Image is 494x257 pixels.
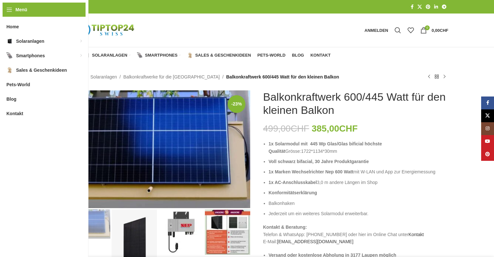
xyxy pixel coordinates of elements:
span: Kontakt [310,53,331,58]
bdi: 385,00 [312,124,358,133]
a: Pinterest Social Link [481,148,494,161]
strong: 30 Jahre Produktgarantie [315,159,369,164]
a: Suche [391,24,404,37]
span: Smartphones [16,50,45,61]
b: 1x Marken Wechselrichter Nep 600 Watt [269,169,353,174]
strong: Voll schwarz bifacial, [269,159,314,164]
span: CHF [291,124,309,133]
span: Solaranlagen [92,53,127,58]
a: Logo der Website [65,27,145,32]
span: Solaranlagen [16,35,44,47]
span: Sales & Geschenkideen [16,64,67,76]
span: CHF [339,124,358,133]
a: Telegram Social Link [440,3,448,11]
a: Anmelden [361,24,391,37]
img: 1Modul [65,90,250,208]
div: Hauptnavigation [62,49,334,62]
img: Balkonkraftwerk 600/445 Watt für den kleinen Balkon – Bild 3 [158,209,204,255]
li: Grösse:1722*1134*30mm [269,140,448,155]
span: Kontakt [6,108,23,119]
a: X Social Link [416,3,424,11]
li: Balkonhaken [269,200,448,207]
span: -23% [228,95,245,113]
span: Pets-World [257,53,285,58]
a: Balkonkraftwerke für die [GEOGRAPHIC_DATA] [123,73,220,80]
bdi: 0,00 [432,28,448,33]
a: Instagram Social Link [481,122,494,135]
div: Meine Wunschliste [404,24,417,37]
span: Balkonkraftwerk 600/445 Watt für den kleinen Balkon [226,73,339,80]
a: [EMAIL_ADDRESS][DOMAIN_NAME] [277,239,353,244]
span: Sales & Geschenkideen [195,53,251,58]
a: Solaranlagen [84,49,131,62]
img: Solaranlagen [6,38,13,44]
img: Sales & Geschenkideen [6,67,13,73]
li: 3,0 m andere Längen im Shop [269,179,448,186]
a: Kontakt [408,232,424,237]
span: Blog [292,53,304,58]
span: Pets-World [6,79,30,90]
bdi: 499,00 [263,124,309,133]
img: Sales & Geschenkideen [187,52,193,58]
b: Konformitätserklärung [269,190,317,195]
span: 0 [425,25,430,30]
a: Vorheriges Produkt [425,73,433,81]
b: 1x Solarmodul mit 445 Wp Glas/Glas bificial höchste Qualität [269,141,382,153]
a: Facebook Social Link [481,96,494,109]
a: Nächstes Produkt [441,73,448,81]
img: Smartphones [6,52,13,59]
img: Smartphones [137,52,143,58]
b: 1x AC-Anschlusskabel [269,180,317,185]
span: Anmelden [364,28,388,32]
span: Smartphones [145,53,178,58]
a: LinkedIn Social Link [432,3,440,11]
a: Smartphones [137,49,181,62]
span: Blog [6,93,16,105]
h1: Balkonkraftwerk 600/445 Watt für den kleinen Balkon [263,90,448,117]
a: Pinterest Social Link [424,3,432,11]
li: Jederzeit um ein weiteres Solarmodul erweiterbar. [269,210,448,217]
span: Home [6,21,19,32]
span: Menü [15,6,27,13]
strong: Kontakt & Beratung: [263,225,307,230]
a: Sales & Geschenkideen [187,49,251,62]
nav: Breadcrumb [65,73,339,80]
a: 0 0,00CHF [417,24,452,37]
a: YouTube Social Link [481,135,494,148]
a: Blog [292,49,304,62]
img: Balkonkraftwerk 600/445 Watt für den kleinen Balkon – Bild 4 [205,209,250,255]
li: mit W-LAN und App zur Energiemessung [269,168,448,175]
a: X Social Link [481,109,494,122]
a: Kontakt [310,49,331,62]
p: Telefon & WhatsApp: [PHONE_NUMBER] oder hier im Online Chat unter E-Mail: [263,224,448,245]
a: Facebook Social Link [409,3,416,11]
a: Pets-World [257,49,285,62]
span: CHF [440,28,448,33]
a: Solaranlagen [90,73,117,80]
